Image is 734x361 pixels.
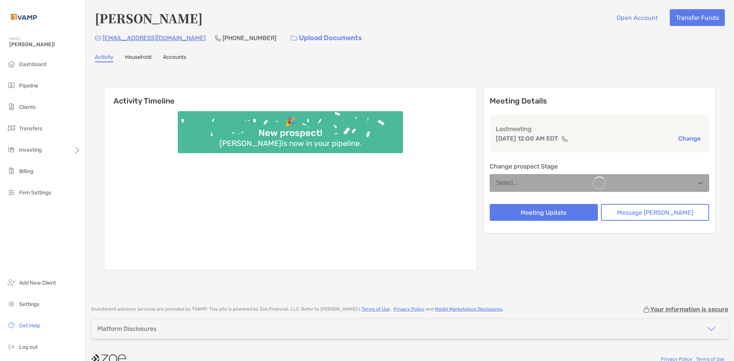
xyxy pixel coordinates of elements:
img: clients icon [7,102,16,111]
a: Household [125,54,151,62]
button: Open Account [611,9,664,26]
a: Upload Documents [286,30,367,46]
img: transfers icon [7,123,16,133]
button: Meeting Update [490,204,598,221]
img: Zoe Logo [9,3,39,31]
img: firm-settings icon [7,188,16,197]
span: Log out [19,344,37,350]
div: [PERSON_NAME] is now in your pipeline. [216,139,365,148]
img: settings icon [7,299,16,308]
p: [DATE] 12:00 AM EDT [496,134,558,143]
img: get-help icon [7,321,16,330]
p: Your information is secure [650,306,728,313]
img: pipeline icon [7,81,16,90]
a: Activity [95,54,114,62]
h6: Activity Timeline [104,87,477,105]
button: Transfer Funds [670,9,725,26]
p: Change prospect Stage [490,162,709,171]
span: Add New Client [19,280,56,286]
p: Investment advisory services are provided by TVAMP . This site is powered by Zoe Financial, LLC. ... [91,306,503,312]
p: [EMAIL_ADDRESS][DOMAIN_NAME] [102,33,206,43]
button: Change [676,134,703,142]
span: [PERSON_NAME]! [9,41,81,48]
span: Clients [19,104,36,110]
div: 🎉 [282,117,299,128]
img: Phone Icon [215,35,221,41]
img: communication type [561,136,568,142]
img: logout icon [7,342,16,351]
a: Terms of Use [362,306,390,312]
span: Billing [19,168,33,175]
img: investing icon [7,145,16,154]
span: Transfers [19,125,42,132]
span: Get Help [19,322,40,329]
span: Settings [19,301,39,308]
p: Last meeting [496,124,703,134]
a: Accounts [163,54,186,62]
img: billing icon [7,166,16,175]
img: dashboard icon [7,59,16,68]
img: Email Icon [95,36,101,40]
p: Meeting Details [490,96,709,106]
span: Firm Settings [19,189,51,196]
img: icon arrow [707,324,716,333]
span: Dashboard [19,61,46,68]
div: Platform Disclosures [97,325,156,332]
span: Pipeline [19,83,38,89]
h4: [PERSON_NAME] [95,9,203,27]
span: Investing [19,147,42,153]
p: [PHONE_NUMBER] [222,33,276,43]
img: button icon [291,36,297,41]
button: Message [PERSON_NAME] [601,204,709,221]
div: New prospect! [255,128,325,139]
a: Model Marketplace Disclosures [435,306,502,312]
img: add_new_client icon [7,278,16,287]
a: Privacy Policy [393,306,425,312]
